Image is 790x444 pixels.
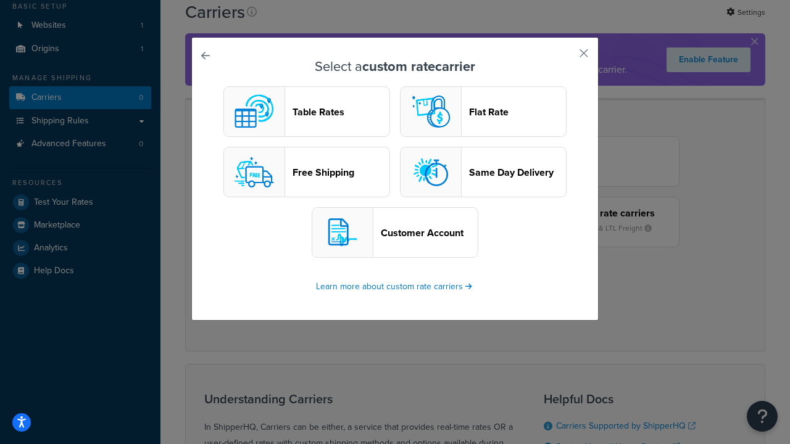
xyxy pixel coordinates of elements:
[400,147,567,197] button: sameday logoSame Day Delivery
[400,86,567,137] button: flat logoFlat Rate
[381,227,478,239] header: Customer Account
[362,56,475,76] strong: custom rate carrier
[316,280,474,293] a: Learn more about custom rate carriers
[469,106,566,118] header: Flat Rate
[230,87,279,136] img: custom logo
[293,166,389,178] header: Free Shipping
[230,147,279,197] img: free logo
[223,147,390,197] button: free logoFree Shipping
[312,207,478,258] button: customerAccount logoCustomer Account
[293,106,389,118] header: Table Rates
[406,147,455,197] img: sameday logo
[223,59,567,74] h3: Select a
[469,166,566,178] header: Same Day Delivery
[318,208,367,257] img: customerAccount logo
[406,87,455,136] img: flat logo
[223,86,390,137] button: custom logoTable Rates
